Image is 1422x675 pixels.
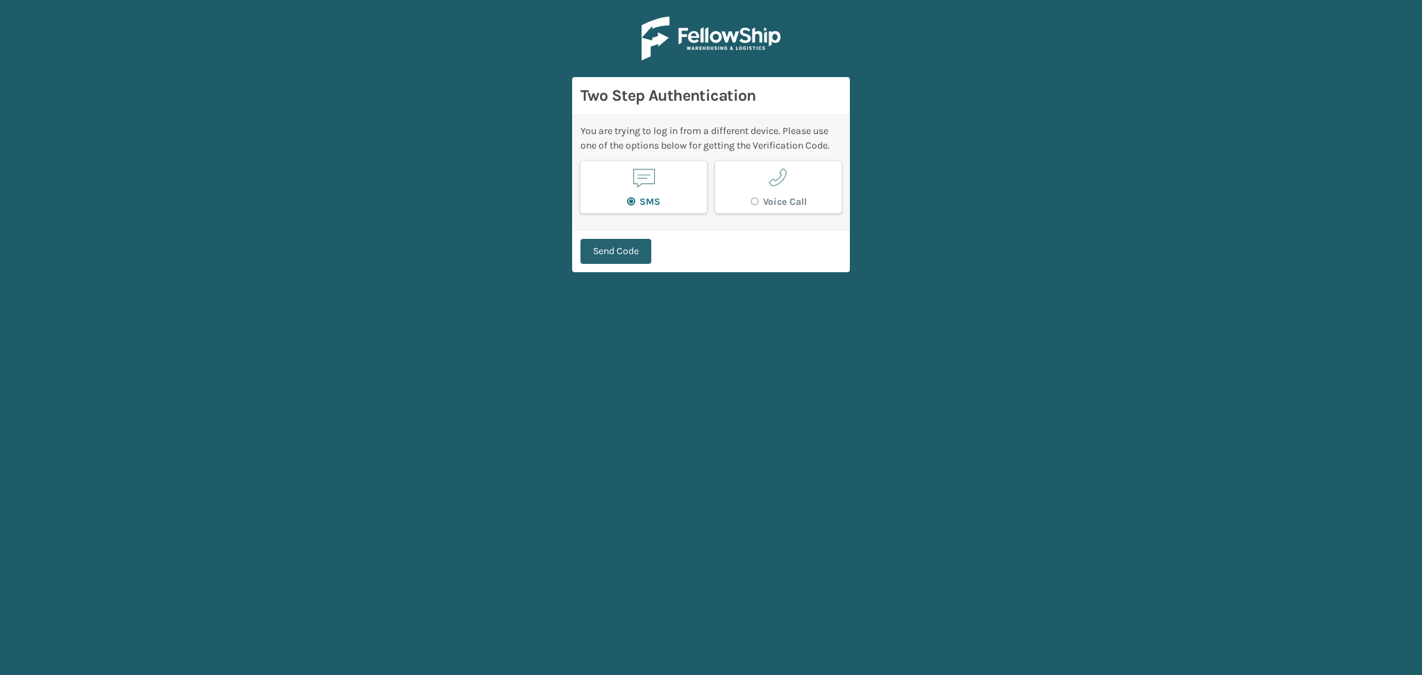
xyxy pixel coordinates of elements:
h3: Two Step Authentication [580,85,842,106]
button: Send Code [580,239,651,264]
label: SMS [627,196,660,208]
img: Logo [642,17,780,60]
label: Voice Call [751,196,807,208]
div: You are trying to log in from a different device. Please use one of the options below for getting... [580,124,842,153]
